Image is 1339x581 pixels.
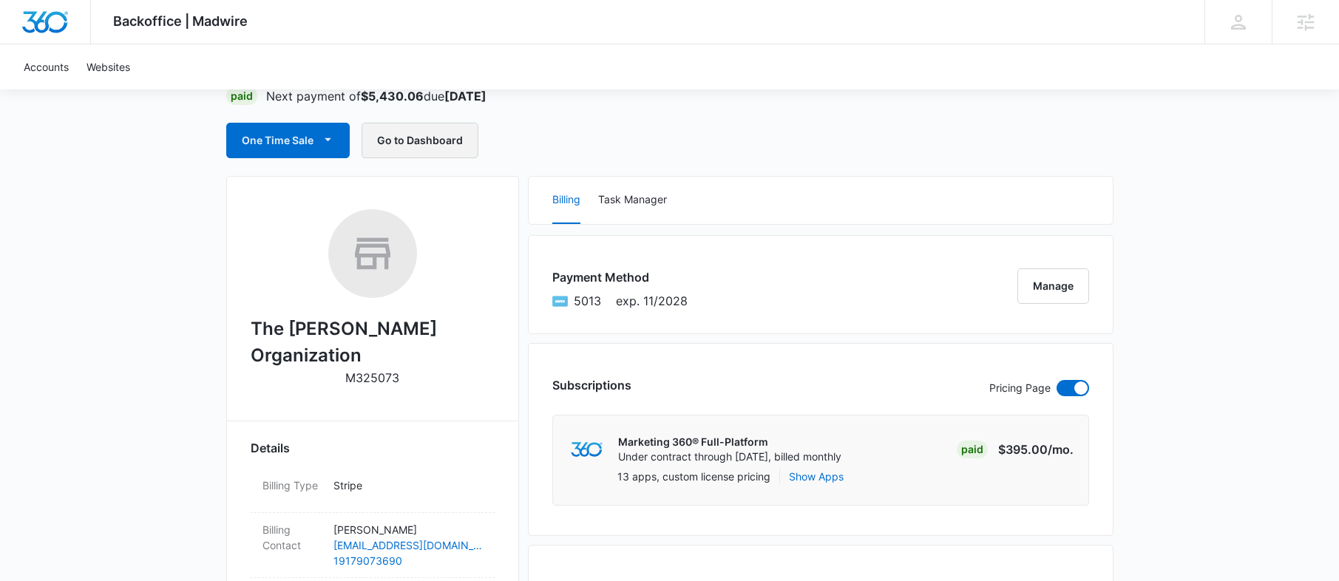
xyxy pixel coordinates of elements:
[618,449,841,464] p: Under contract through [DATE], billed monthly
[552,376,631,394] h3: Subscriptions
[266,87,487,105] p: Next payment of due
[362,123,478,158] button: Go to Dashboard
[226,123,350,158] button: One Time Sale
[574,292,601,310] span: American Express ending with
[251,513,495,578] div: Billing Contact[PERSON_NAME][EMAIL_ADDRESS][DOMAIN_NAME]19179073690
[251,439,290,457] span: Details
[113,13,248,29] span: Backoffice | Madwire
[262,522,322,553] dt: Billing Contact
[251,469,495,513] div: Billing TypeStripe
[616,292,688,310] span: exp. 11/2028
[552,268,688,286] h3: Payment Method
[333,553,483,568] a: 19179073690
[617,469,770,484] p: 13 apps, custom license pricing
[444,89,487,103] strong: [DATE]
[251,316,495,369] h2: The [PERSON_NAME] Organization
[989,380,1051,396] p: Pricing Page
[333,522,483,537] p: [PERSON_NAME]
[262,478,322,493] dt: Billing Type
[571,442,603,458] img: marketing360Logo
[998,441,1074,458] p: $395.00
[15,44,78,89] a: Accounts
[618,435,841,449] p: Marketing 360® Full-Platform
[78,44,139,89] a: Websites
[957,441,988,458] div: Paid
[552,177,580,224] button: Billing
[1048,442,1074,457] span: /mo.
[226,87,257,105] div: Paid
[1017,268,1089,304] button: Manage
[333,478,483,493] p: Stripe
[598,177,667,224] button: Task Manager
[333,537,483,553] a: [EMAIL_ADDRESS][DOMAIN_NAME]
[789,469,844,484] button: Show Apps
[345,369,399,387] p: M325073
[361,89,424,103] strong: $5,430.06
